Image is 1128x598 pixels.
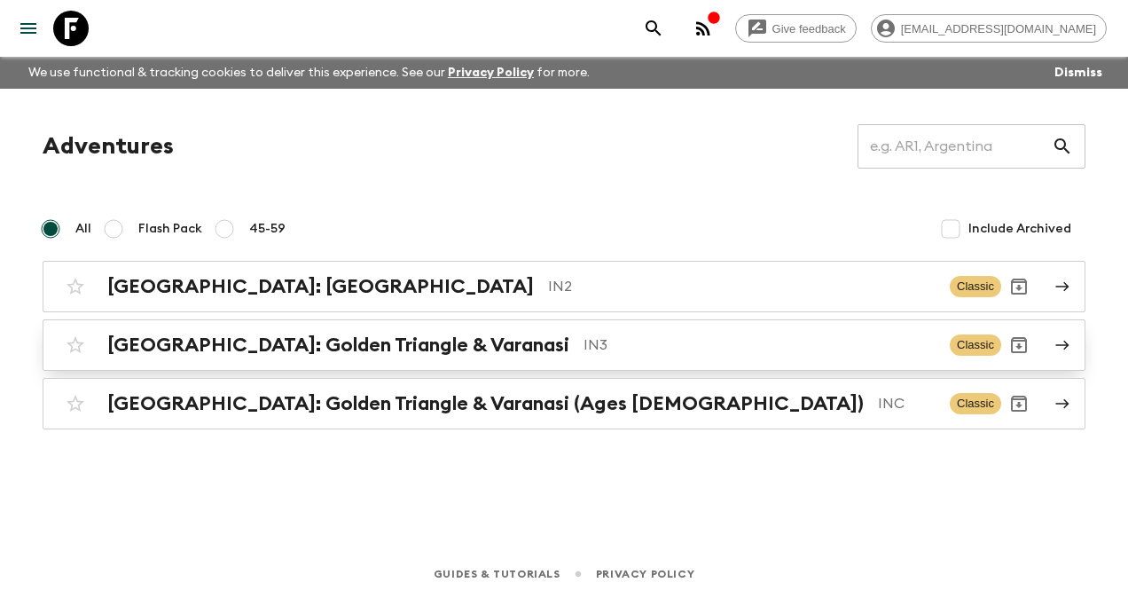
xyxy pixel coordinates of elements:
a: [GEOGRAPHIC_DATA]: [GEOGRAPHIC_DATA]IN2ClassicArchive [43,261,1085,312]
span: Give feedback [763,22,856,35]
input: e.g. AR1, Argentina [858,122,1052,171]
p: We use functional & tracking cookies to deliver this experience. See our for more. [21,57,597,89]
button: Archive [1001,386,1037,421]
span: Include Archived [968,220,1071,238]
button: Archive [1001,269,1037,304]
button: search adventures [636,11,671,46]
h2: [GEOGRAPHIC_DATA]: Golden Triangle & Varanasi [107,334,569,357]
h2: [GEOGRAPHIC_DATA]: Golden Triangle & Varanasi (Ages [DEMOGRAPHIC_DATA]) [107,392,864,415]
a: Privacy Policy [596,564,694,584]
div: [EMAIL_ADDRESS][DOMAIN_NAME] [871,14,1107,43]
h2: [GEOGRAPHIC_DATA]: [GEOGRAPHIC_DATA] [107,275,534,298]
a: [GEOGRAPHIC_DATA]: Golden Triangle & VaranasiIN3ClassicArchive [43,319,1085,371]
button: Dismiss [1050,60,1107,85]
a: Privacy Policy [448,67,534,79]
span: 45-59 [249,220,286,238]
span: [EMAIL_ADDRESS][DOMAIN_NAME] [891,22,1106,35]
p: IN2 [548,276,936,297]
h1: Adventures [43,129,174,164]
a: Guides & Tutorials [434,564,560,584]
button: menu [11,11,46,46]
p: INC [878,393,936,414]
span: Classic [950,276,1001,297]
span: All [75,220,91,238]
a: Give feedback [735,14,857,43]
span: Classic [950,334,1001,356]
p: IN3 [584,334,936,356]
button: Archive [1001,327,1037,363]
span: Flash Pack [138,220,202,238]
span: Classic [950,393,1001,414]
a: [GEOGRAPHIC_DATA]: Golden Triangle & Varanasi (Ages [DEMOGRAPHIC_DATA])INCClassicArchive [43,378,1085,429]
